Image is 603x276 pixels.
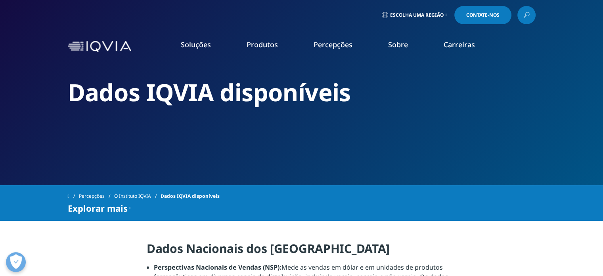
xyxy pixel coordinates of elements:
[114,193,151,199] font: O Instituto IQVIA
[154,263,281,272] font: Perspectivas Nacionais de Vendas (NSP):
[68,202,128,214] font: Explorar mais
[314,40,352,49] a: Percepções
[79,189,114,203] a: Percepções
[68,41,131,52] img: IQVIA, empresa de tecnologia da informação em saúde e pesquisa clínica farmacêutica
[79,193,105,199] font: Percepções
[181,40,211,49] a: Soluções
[454,6,511,24] a: Contate-nos
[466,12,500,18] font: Contate-nos
[134,28,536,65] nav: Primário
[444,40,475,49] a: Carreiras
[6,252,26,272] button: Abrir preferências
[161,193,220,199] font: Dados IQVIA disponíveis
[247,40,278,49] a: Produtos
[68,76,351,108] font: Dados IQVIA disponíveis
[147,240,390,257] font: Dados Nacionais dos [GEOGRAPHIC_DATA]
[388,40,408,49] a: Sobre
[114,189,161,203] a: O Instituto IQVIA
[390,12,444,18] font: Escolha uma região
